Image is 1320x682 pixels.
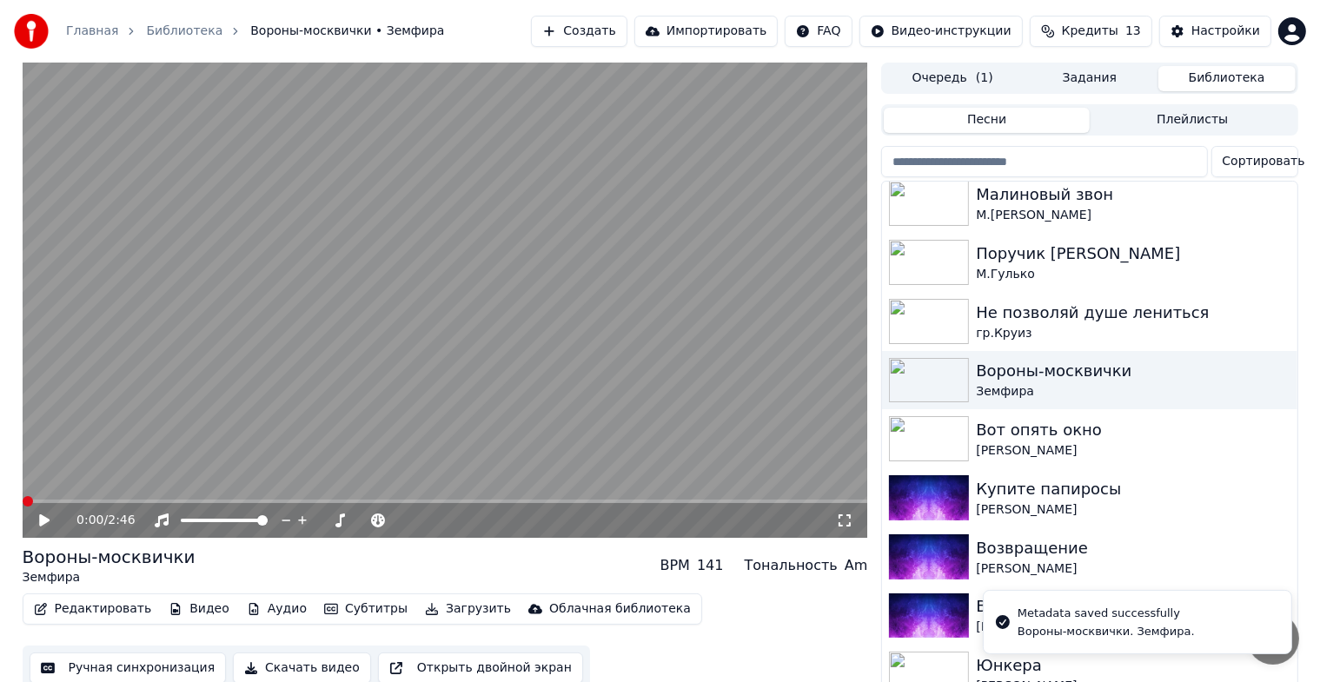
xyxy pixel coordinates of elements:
nav: breadcrumb [66,23,444,40]
div: Настройки [1191,23,1260,40]
div: Вот опять окно [976,418,1290,442]
span: 2:46 [108,512,135,529]
div: [PERSON_NAME] [976,501,1290,519]
a: Библиотека [146,23,222,40]
button: Субтитры [317,597,415,621]
div: Metadata saved successfully [1018,605,1195,622]
button: Очередь [884,66,1021,91]
button: Создать [531,16,627,47]
div: Не позволяй душе лениться [976,301,1290,325]
button: Библиотека [1158,66,1296,91]
div: 141 [697,555,724,576]
div: Тональность [745,555,838,576]
div: Земфира [976,383,1290,401]
div: Всё теперь против нас [976,594,1290,619]
span: 0:00 [76,512,103,529]
div: Am [845,555,868,576]
button: Песни [884,108,1090,133]
div: Облачная библиотека [549,600,691,618]
div: Малиновый звон [976,182,1290,207]
button: Аудио [240,597,314,621]
div: Вороны-москвички. Земфира. [1018,624,1195,639]
button: FAQ [785,16,852,47]
span: Сортировать [1223,153,1305,170]
div: Купите папиросы [976,477,1290,501]
button: Импортировать [634,16,779,47]
div: [PERSON_NAME] [976,560,1290,578]
div: [PERSON_NAME] [976,442,1290,460]
span: Кредиты [1062,23,1118,40]
div: Вороны-москвички [23,545,196,569]
button: Видео-инструкции [859,16,1023,47]
button: Плейлисты [1090,108,1296,133]
span: Вороны-москвички • Земфира [250,23,444,40]
button: Настройки [1159,16,1271,47]
span: 13 [1125,23,1141,40]
div: Юнкера [976,653,1290,678]
div: М.Гулько [976,266,1290,283]
div: гр.Круиз [976,325,1290,342]
a: Главная [66,23,118,40]
button: Загрузить [418,597,518,621]
div: Поручик [PERSON_NAME] [976,242,1290,266]
button: Задания [1021,66,1158,91]
span: ( 1 ) [976,70,993,87]
div: / [76,512,118,529]
div: Земфира [23,569,196,586]
div: [PERSON_NAME][PERSON_NAME] [976,619,1290,636]
button: Кредиты13 [1030,16,1152,47]
div: Возвращение [976,536,1290,560]
button: Видео [162,597,236,621]
div: М.[PERSON_NAME] [976,207,1290,224]
button: Редактировать [27,597,159,621]
div: Вороны-москвички [976,359,1290,383]
img: youka [14,14,49,49]
div: BPM [660,555,690,576]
